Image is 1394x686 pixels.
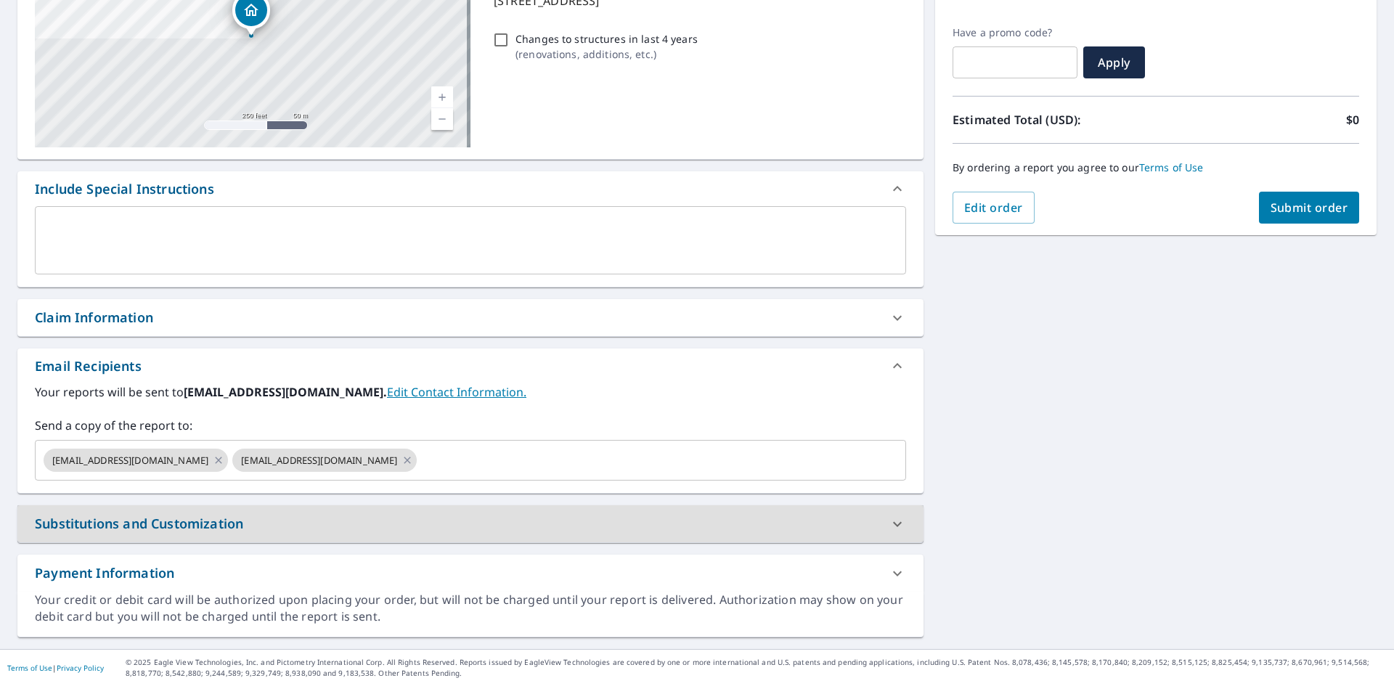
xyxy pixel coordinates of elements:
div: Substitutions and Customization [35,514,243,534]
button: Apply [1083,46,1145,78]
p: Changes to structures in last 4 years [515,31,698,46]
span: Apply [1095,54,1133,70]
p: | [7,663,104,672]
div: Claim Information [17,299,924,336]
div: [EMAIL_ADDRESS][DOMAIN_NAME] [232,449,417,472]
p: Estimated Total (USD): [953,111,1156,128]
a: Current Level 17, Zoom Out [431,108,453,130]
div: Include Special Instructions [35,179,214,199]
div: [EMAIL_ADDRESS][DOMAIN_NAME] [44,449,228,472]
b: [EMAIL_ADDRESS][DOMAIN_NAME]. [184,384,387,400]
div: Email Recipients [35,356,142,376]
div: Payment Information [35,563,174,583]
div: Claim Information [35,308,153,327]
p: ( renovations, additions, etc. ) [515,46,698,62]
span: Edit order [964,200,1023,216]
a: Current Level 17, Zoom In [431,86,453,108]
span: [EMAIL_ADDRESS][DOMAIN_NAME] [232,454,406,467]
label: Have a promo code? [953,26,1077,39]
a: EditContactInfo [387,384,526,400]
button: Edit order [953,192,1035,224]
div: Payment Information [17,555,924,592]
div: Substitutions and Customization [17,505,924,542]
div: Email Recipients [17,348,924,383]
span: Submit order [1271,200,1348,216]
p: © 2025 Eagle View Technologies, Inc. and Pictometry International Corp. All Rights Reserved. Repo... [126,657,1387,679]
a: Terms of Use [1139,160,1204,174]
p: By ordering a report you agree to our [953,161,1359,174]
div: Include Special Instructions [17,171,924,206]
button: Submit order [1259,192,1360,224]
div: Your credit or debit card will be authorized upon placing your order, but will not be charged unt... [35,592,906,625]
label: Your reports will be sent to [35,383,906,401]
a: Privacy Policy [57,663,104,673]
a: Terms of Use [7,663,52,673]
p: $0 [1346,111,1359,128]
span: [EMAIL_ADDRESS][DOMAIN_NAME] [44,454,217,467]
label: Send a copy of the report to: [35,417,906,434]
